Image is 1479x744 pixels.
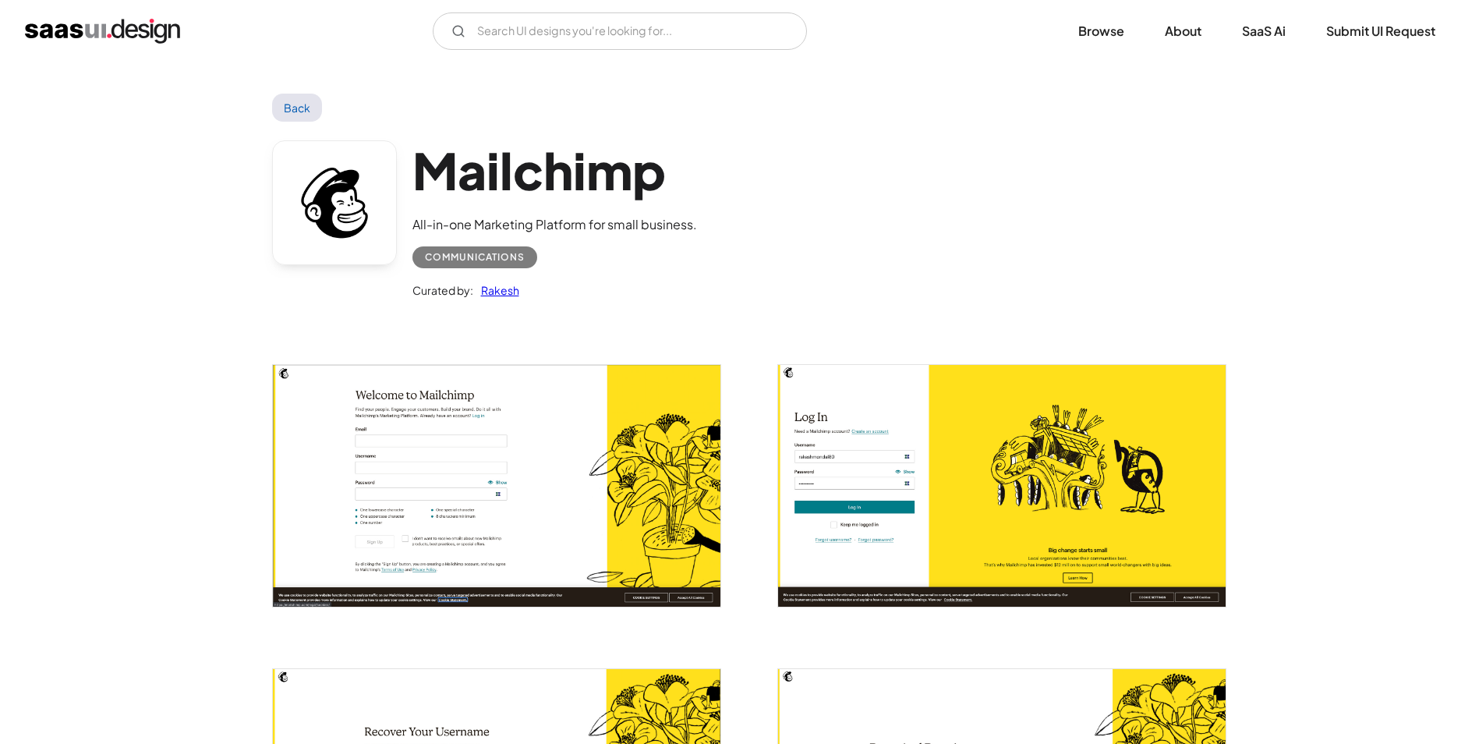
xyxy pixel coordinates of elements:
a: SaaS Ai [1223,14,1304,48]
a: open lightbox [273,365,720,606]
form: Email Form [433,12,807,50]
div: Communications [425,248,525,267]
a: Back [272,94,323,122]
a: Submit UI Request [1307,14,1454,48]
div: All-in-one Marketing Platform for small business. [412,215,697,234]
div: Curated by: [412,281,473,299]
img: 601780657cad090fc30deb59_Mailchimp-Login.jpg [778,365,1226,606]
img: 60178065710fdf421d6e09c7_Mailchimp-Signup.jpg [273,365,720,606]
a: home [25,19,180,44]
input: Search UI designs you're looking for... [433,12,807,50]
a: About [1146,14,1220,48]
h1: Mailchimp [412,140,697,200]
a: open lightbox [778,365,1226,606]
a: Browse [1060,14,1143,48]
a: Rakesh [473,281,519,299]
